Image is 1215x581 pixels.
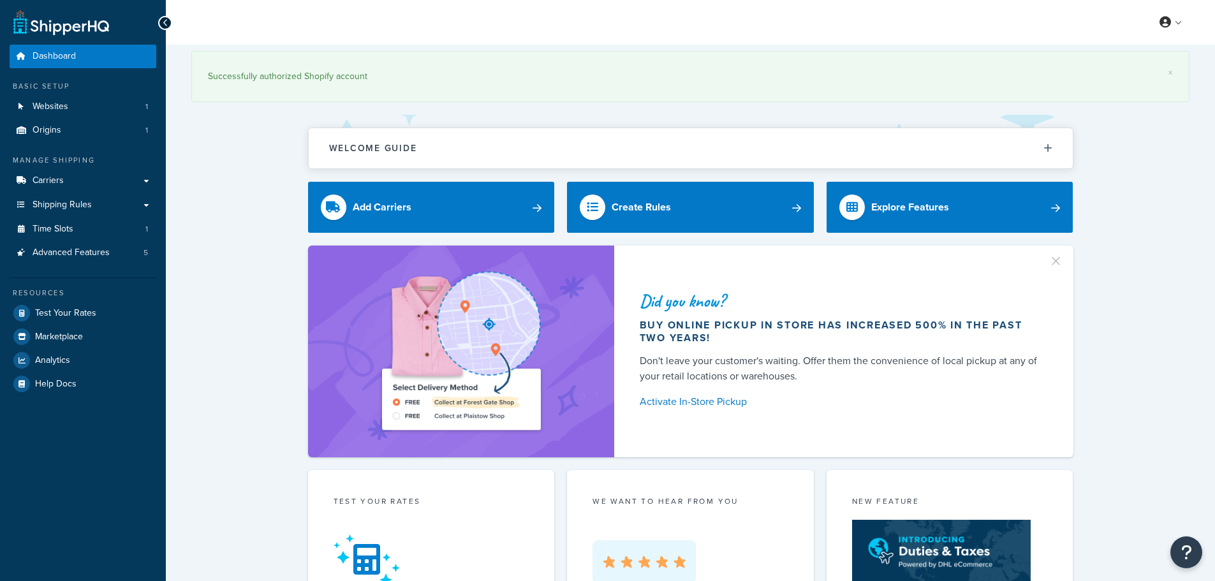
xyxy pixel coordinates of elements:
[33,200,92,210] span: Shipping Rules
[308,182,555,233] a: Add Carriers
[329,143,417,153] h2: Welcome Guide
[10,169,156,193] a: Carriers
[640,353,1043,384] div: Don't leave your customer's waiting. Offer them the convenience of local pickup at any of your re...
[33,125,61,136] span: Origins
[145,125,148,136] span: 1
[145,101,148,112] span: 1
[10,45,156,68] a: Dashboard
[35,332,83,342] span: Marketplace
[208,68,1173,85] div: Successfully authorized Shopify account
[35,355,70,366] span: Analytics
[10,241,156,265] a: Advanced Features5
[10,302,156,325] a: Test Your Rates
[33,247,110,258] span: Advanced Features
[10,119,156,142] a: Origins1
[10,155,156,166] div: Manage Shipping
[10,81,156,92] div: Basic Setup
[144,247,148,258] span: 5
[334,496,529,510] div: Test your rates
[10,288,156,298] div: Resources
[33,224,73,235] span: Time Slots
[640,292,1043,310] div: Did you know?
[10,95,156,119] li: Websites
[145,224,148,235] span: 1
[10,95,156,119] a: Websites1
[852,496,1048,510] div: New Feature
[10,193,156,217] a: Shipping Rules
[1170,536,1202,568] button: Open Resource Center
[10,119,156,142] li: Origins
[346,265,577,438] img: ad-shirt-map-b0359fc47e01cab431d101c4b569394f6a03f54285957d908178d52f29eb9668.png
[567,182,814,233] a: Create Rules
[33,51,76,62] span: Dashboard
[1168,68,1173,78] a: ×
[309,128,1073,168] button: Welcome Guide
[33,101,68,112] span: Websites
[10,217,156,241] a: Time Slots1
[10,372,156,395] a: Help Docs
[353,198,411,216] div: Add Carriers
[10,217,156,241] li: Time Slots
[871,198,949,216] div: Explore Features
[10,349,156,372] a: Analytics
[612,198,671,216] div: Create Rules
[10,241,156,265] li: Advanced Features
[33,175,64,186] span: Carriers
[10,325,156,348] a: Marketplace
[640,393,1043,411] a: Activate In-Store Pickup
[35,379,77,390] span: Help Docs
[35,308,96,319] span: Test Your Rates
[640,319,1043,344] div: Buy online pickup in store has increased 500% in the past two years!
[593,496,788,507] p: we want to hear from you
[827,182,1073,233] a: Explore Features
